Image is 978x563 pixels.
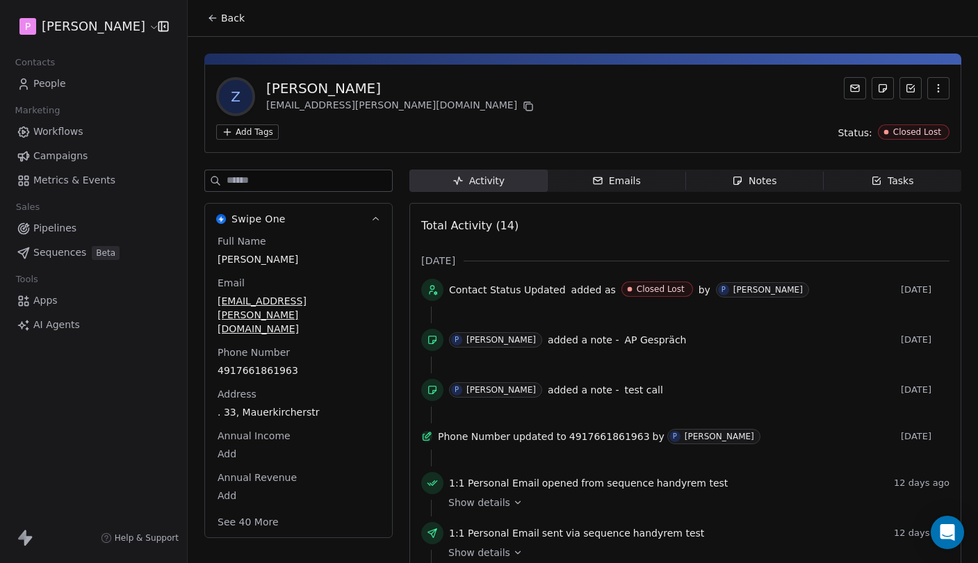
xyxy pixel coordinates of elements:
[218,294,380,336] span: [EMAIL_ADDRESS][PERSON_NAME][DOMAIN_NAME]
[901,334,950,345] span: [DATE]
[569,430,650,443] span: 4917661861963
[901,431,950,442] span: [DATE]
[901,384,950,395] span: [DATE]
[448,496,510,509] span: Show details
[871,174,914,188] div: Tasks
[624,384,662,395] span: test call
[448,496,940,509] a: Show details
[33,293,58,308] span: Apps
[633,526,705,540] span: handyrem test
[215,387,259,401] span: Address
[10,197,46,218] span: Sales
[11,313,176,336] a: AI Agents
[931,516,964,549] div: Open Intercom Messenger
[448,546,510,560] span: Show details
[722,284,726,295] div: P
[581,476,654,490] span: from sequence
[216,214,226,224] img: Swipe One
[33,173,115,188] span: Metrics & Events
[10,269,44,290] span: Tools
[216,124,279,140] button: Add Tags
[699,283,710,297] span: by
[9,52,61,73] span: Contacts
[11,241,176,264] a: SequencesBeta
[33,76,66,91] span: People
[592,174,641,188] div: Emails
[17,15,148,38] button: P[PERSON_NAME]
[624,382,662,398] a: test call
[438,430,510,443] span: Phone Number
[92,246,120,260] span: Beta
[101,532,179,544] a: Help & Support
[466,335,536,345] div: [PERSON_NAME]
[42,17,145,35] span: [PERSON_NAME]
[231,212,286,226] span: Swipe One
[221,11,245,25] span: Back
[205,234,392,537] div: Swipe OneSwipe One
[218,364,380,377] span: 4917661861963
[448,546,940,560] a: Show details
[199,6,253,31] button: Back
[218,489,380,503] span: Add
[894,528,950,539] span: 12 days ago
[11,169,176,192] a: Metrics & Events
[33,149,88,163] span: Campaigns
[33,221,76,236] span: Pipelines
[838,126,872,140] span: Status:
[637,284,685,294] div: Closed Lost
[571,283,616,297] span: added as
[218,252,380,266] span: [PERSON_NAME]
[449,283,566,297] span: Contact Status Updated
[455,334,459,345] div: P
[542,526,563,540] span: sent
[732,174,776,188] div: Notes
[513,430,567,443] span: updated to
[901,284,950,295] span: [DATE]
[566,526,630,540] span: via sequence
[115,532,179,544] span: Help & Support
[266,98,537,115] div: [EMAIL_ADDRESS][PERSON_NAME][DOMAIN_NAME]
[893,127,941,137] div: Closed Lost
[209,509,287,535] button: See 40 More
[11,289,176,312] a: Apps
[653,430,665,443] span: by
[11,72,176,95] a: People
[9,100,66,121] span: Marketing
[11,145,176,168] a: Campaigns
[215,234,269,248] span: Full Name
[215,429,293,443] span: Annual Income
[33,318,80,332] span: AI Agents
[11,217,176,240] a: Pipelines
[421,254,455,268] span: [DATE]
[266,79,537,98] div: [PERSON_NAME]
[33,124,83,139] span: Workflows
[421,219,519,232] span: Total Activity (14)
[548,333,619,347] span: added a note -
[205,204,392,234] button: Swipe OneSwipe One
[11,120,176,143] a: Workflows
[624,334,686,345] span: AP Gespräch
[215,276,247,290] span: Email
[685,432,754,441] div: [PERSON_NAME]
[33,245,86,260] span: Sequences
[25,19,31,33] span: P
[548,383,619,397] span: added a note -
[673,431,677,442] div: P
[219,80,252,113] span: Z
[455,384,459,395] div: P
[624,332,686,348] a: AP Gespräch
[894,478,950,489] span: 12 days ago
[449,526,539,540] span: 1:1 Personal Email
[215,471,300,484] span: Annual Revenue
[542,476,578,490] span: opened
[215,345,293,359] span: Phone Number
[449,476,539,490] span: 1:1 Personal Email
[218,405,380,419] span: . 33, Mauerkircherstr
[657,476,728,490] span: handyrem test
[733,285,803,295] div: [PERSON_NAME]
[218,447,380,461] span: Add
[466,385,536,395] div: [PERSON_NAME]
